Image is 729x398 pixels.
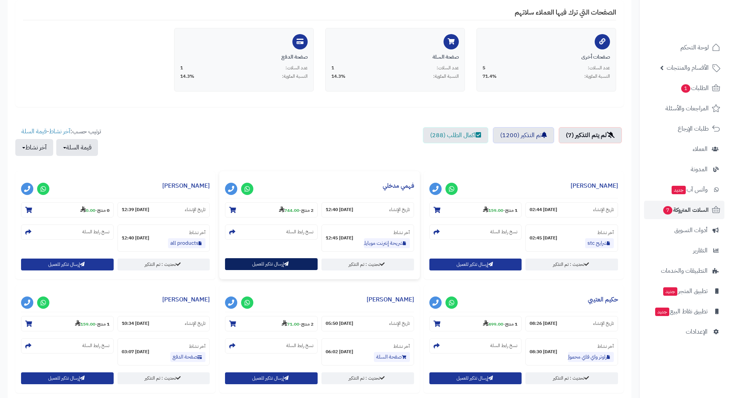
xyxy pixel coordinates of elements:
[75,321,95,328] strong: 159.00
[493,127,554,143] a: تم التذكير (1200)
[162,295,210,304] a: [PERSON_NAME]
[189,229,205,236] small: آخر نشاط
[122,349,149,355] strong: [DATE] 03:07
[117,259,210,270] a: تحديث : تم التذكير
[21,372,114,384] button: إرسال تذكير للعميل
[21,202,114,218] section: 0 منتج-0.00
[225,316,318,331] section: 2 منتج-71.00
[97,321,109,328] strong: 1 منتج
[225,202,318,218] section: 2 منتج-744.00
[433,73,459,80] span: النسبة المئوية:
[383,181,414,190] a: فهمي مدخلي
[21,316,114,331] section: 1 منتج-159.00
[282,73,308,80] span: النسبة المئوية:
[588,65,610,71] span: عدد السلات:
[593,320,614,327] small: تاريخ الإنشاء
[686,326,708,337] span: الإعدادات
[23,8,616,20] h4: الصفحات التي ترك فيها العملاء سلاتهم
[331,65,334,71] span: 1
[644,241,724,260] a: التقارير
[644,323,724,341] a: الإعدادات
[584,73,610,80] span: النسبة المئوية:
[75,320,109,328] small: -
[678,123,709,134] span: طلبات الإرجاع
[97,207,109,214] strong: 0 منتج
[286,229,313,235] small: نسخ رابط السلة
[326,235,353,241] strong: [DATE] 12:45
[122,320,149,327] strong: [DATE] 10:34
[321,372,414,384] a: تحديث : تم التذكير
[663,206,673,215] span: 7
[665,103,709,114] span: المراجعات والأسئلة
[693,144,708,154] span: العملاء
[225,372,318,384] button: إرسال تذكير للعميل
[525,259,618,270] a: تحديث : تم التذكير
[122,235,149,241] strong: [DATE] 12:40
[285,65,308,71] span: عدد السلات:
[168,238,205,248] a: all products
[282,320,313,328] small: -
[49,127,70,136] a: آخر نشاط
[389,206,410,213] small: تاريخ الإنشاء
[644,38,724,57] a: لوحة التحكم
[644,120,724,138] a: طلبات الإرجاع
[644,201,724,219] a: السلات المتروكة7
[21,127,47,136] a: قيمة السلة
[530,349,557,355] strong: [DATE] 08:30
[671,184,708,195] span: وآتس آب
[662,205,709,215] span: السلات المتروكة
[170,352,205,362] a: صفحة الدفع
[279,206,313,214] small: -
[490,342,517,349] small: نسخ رابط السلة
[180,65,183,71] span: 1
[530,235,557,241] strong: [DATE] 02:45
[15,139,53,156] button: آخر نشاط
[82,229,109,235] small: نسخ رابط السلة
[56,139,98,156] button: قيمة السلة
[588,295,618,304] a: حكيم العتيبي
[680,83,709,93] span: الطلبات
[505,321,517,328] strong: 1 منتج
[644,99,724,118] a: المراجعات والأسئلة
[483,73,497,80] span: 71.4%
[571,181,618,190] a: [PERSON_NAME]
[15,127,101,156] ul: ترتيب حسب: -
[530,320,557,327] strong: [DATE] 08:26
[21,338,114,354] section: نسخ رابط السلة
[331,73,346,80] span: 14.3%
[674,225,708,236] span: أدوات التسويق
[393,229,410,236] small: آخر نشاط
[644,160,724,179] a: المدونة
[483,207,503,214] strong: 159.00
[429,338,522,354] section: نسخ رابط السلة
[331,53,459,61] div: صفحة السلة
[429,372,522,384] button: إرسال تذكير للعميل
[301,321,313,328] strong: 2 منتج
[374,352,410,362] a: صفحة السلة
[505,207,517,214] strong: 1 منتج
[530,206,557,213] strong: [DATE] 02:44
[597,229,614,236] small: آخر نشاط
[180,73,194,80] span: 14.3%
[662,286,708,296] span: تطبيق المتجر
[525,372,618,384] a: تحديث : تم التذكير
[326,320,353,327] strong: [DATE] 05:50
[559,127,622,143] a: لم يتم التذكير (7)
[483,65,485,71] span: 5
[644,282,724,300] a: تطبيق المتجرجديد
[691,164,708,175] span: المدونة
[483,321,503,328] strong: 499.00
[680,42,709,53] span: لوحة التحكم
[644,79,724,97] a: الطلبات1
[429,259,522,270] button: إرسال تذكير للعميل
[180,53,308,61] div: صفحة الدفع
[681,84,691,93] span: 1
[286,342,313,349] small: نسخ رابط السلة
[483,206,517,214] small: -
[122,206,149,213] strong: [DATE] 12:39
[301,207,313,214] strong: 2 منتج
[677,13,722,29] img: logo-2.png
[663,287,677,296] span: جديد
[326,349,353,355] strong: [DATE] 06:02
[367,295,414,304] a: [PERSON_NAME]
